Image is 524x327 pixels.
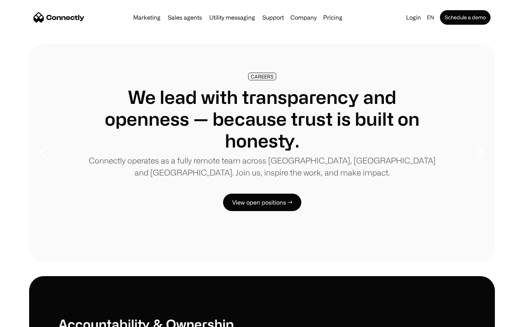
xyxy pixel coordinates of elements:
ul: Language list [15,314,44,324]
div: Company [290,12,317,23]
a: View open positions → [223,194,301,211]
h1: We lead with transparency and openness — because trust is built on honesty. [87,86,437,152]
a: Marketing [130,15,163,20]
div: en [427,12,434,23]
aside: Language selected: English [7,314,44,324]
a: Sales agents [165,15,205,20]
a: Utility messaging [206,15,258,20]
a: Schedule a demo [440,10,491,25]
a: Support [259,15,287,20]
a: Pricing [320,15,345,20]
p: Connectly operates as a fully remote team across [GEOGRAPHIC_DATA], [GEOGRAPHIC_DATA] and [GEOGRA... [87,154,437,178]
div: CAREERS [251,74,274,79]
a: Login [403,12,424,23]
